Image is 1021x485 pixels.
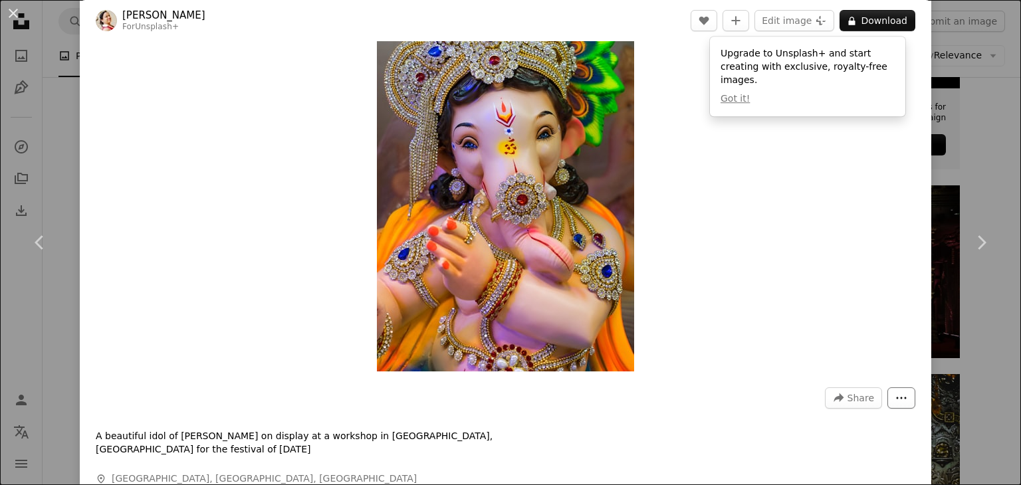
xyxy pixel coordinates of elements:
span: Share [848,388,874,408]
div: Upgrade to Unsplash+ and start creating with exclusive, royalty-free images. [710,37,905,116]
button: Got it! [721,92,750,106]
img: Go to Sonika Agarwal's profile [96,10,117,31]
div: For [122,22,205,33]
button: Edit image [754,10,834,31]
a: [PERSON_NAME] [122,9,205,22]
button: Download [840,10,915,31]
button: More Actions [887,387,915,409]
a: Unsplash+ [135,22,179,31]
button: Like [691,10,717,31]
p: A beautiful idol of [PERSON_NAME] on display at a workshop in [GEOGRAPHIC_DATA], [GEOGRAPHIC_DATA... [96,430,495,456]
button: Share this image [825,387,882,409]
a: Next [941,179,1021,306]
button: Add to Collection [723,10,749,31]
